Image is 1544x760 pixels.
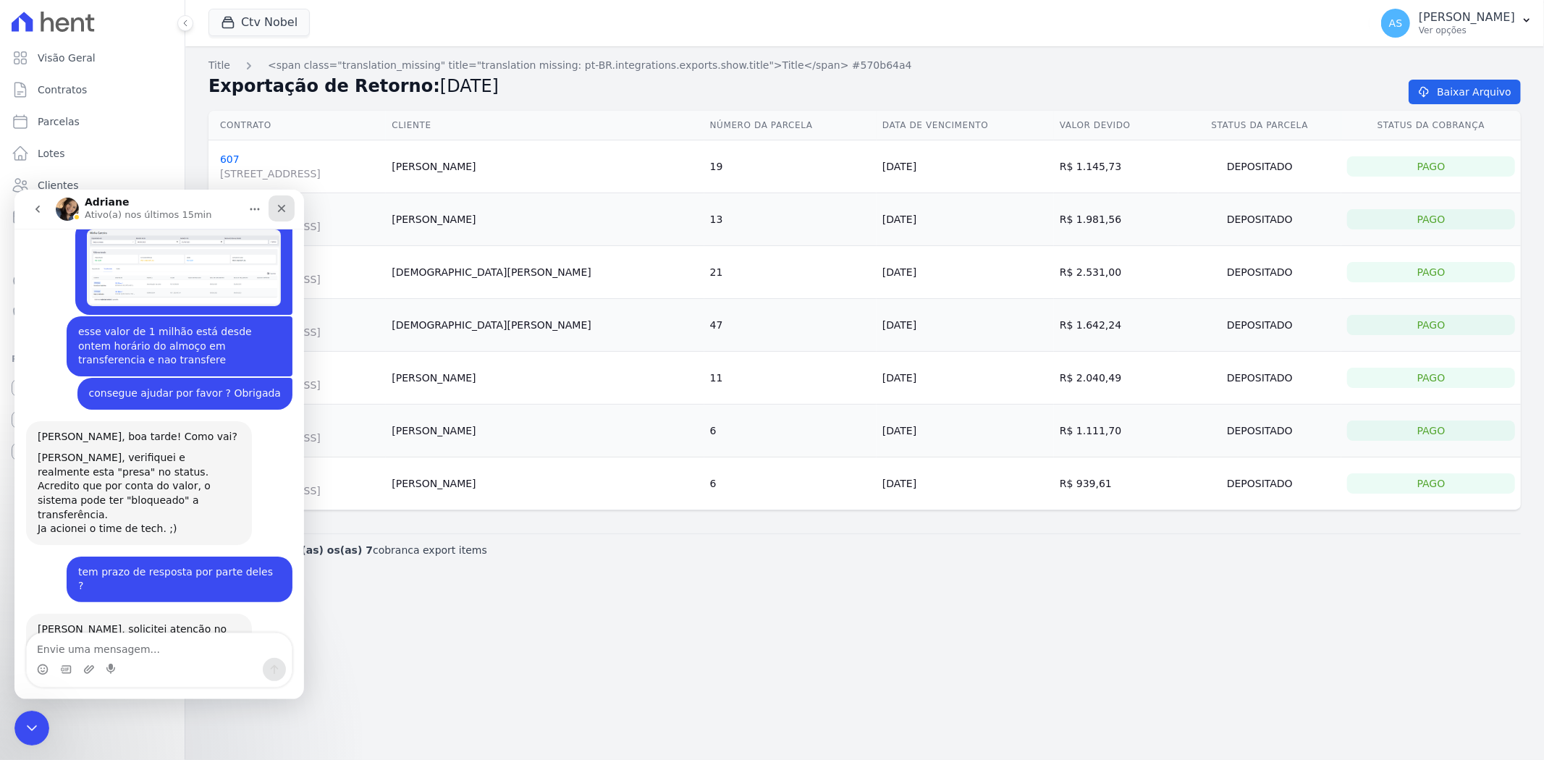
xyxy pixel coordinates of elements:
div: Pago [1347,368,1515,388]
a: Visão Geral [6,43,179,72]
h2: Exportação de Retorno: [208,73,1385,99]
div: consegue ajudar por favor ? Obrigada [75,197,266,211]
div: tem prazo de resposta por parte deles ? [64,376,266,404]
div: Depositado [1184,421,1336,441]
td: R$ 1.642,24 [1054,299,1178,352]
a: <span class="translation_missing" title="translation missing: pt-BR.integrations.exports.show.tit... [268,58,912,73]
td: R$ 2.040,49 [1054,352,1178,405]
div: Pago [1347,315,1515,335]
span: Parcelas [38,114,80,129]
a: Transferências [6,235,179,263]
div: Depositado [1184,315,1336,335]
span: translation missing: pt-BR.integrations.exports.index.title [208,59,230,71]
td: R$ 1.111,70 [1054,405,1178,457]
button: Seletor de emoji [22,474,34,486]
th: Cliente [386,111,704,140]
a: Negativação [6,298,179,327]
td: [DATE] [877,352,1054,405]
td: R$ 1.145,73 [1054,140,1178,193]
td: [DATE] [877,457,1054,510]
span: Lotes [38,146,65,161]
div: [PERSON_NAME], verifiquei e realmente esta "presa" no status. Acredito que por conta do valor, o ... [23,261,226,332]
p: Exibindo cobranca export items [226,543,487,557]
div: Pago [1347,473,1515,494]
div: Depositado [1184,209,1336,229]
div: [PERSON_NAME], boa tarde! Como vai?[PERSON_NAME], verifiquei e realmente esta "presa" no status. ... [12,232,237,355]
td: [PERSON_NAME] [386,457,704,510]
button: Start recording [92,474,104,486]
div: Pago [1347,262,1515,282]
p: [PERSON_NAME] [1419,10,1515,25]
a: Baixar Arquivo [1409,80,1521,104]
span: Visão Geral [38,51,96,65]
td: [DATE] [877,405,1054,457]
td: [DATE] [877,193,1054,246]
div: Adriane diz… [12,232,278,367]
div: Depositado [1184,156,1336,177]
td: R$ 1.981,56 [1054,193,1178,246]
iframe: Intercom live chat [14,711,49,746]
nav: Breadcrumb [208,58,1521,73]
td: 6 [704,457,877,510]
iframe: Intercom live chat [14,190,304,699]
td: 11 [704,352,877,405]
textarea: Envie uma mensagem... [12,444,277,468]
div: Depositado [1184,473,1336,494]
a: Crédito [6,266,179,295]
b: todos(as) os(as) 7 [269,544,373,556]
td: 19 [704,140,877,193]
button: Seletor de Gif [46,474,57,486]
td: [DEMOGRAPHIC_DATA][PERSON_NAME] [386,299,704,352]
th: Número da Parcela [704,111,877,140]
div: Andreza diz… [12,367,278,424]
a: Clientes [6,171,179,200]
a: Minha Carteira [6,203,179,232]
span: [STREET_ADDRESS] [220,166,380,181]
th: Status da Parcela [1178,111,1342,140]
div: Pago [1347,209,1515,229]
div: Plataformas [12,350,173,368]
td: [DEMOGRAPHIC_DATA][PERSON_NAME] [386,246,704,299]
a: Recebíveis [6,373,179,402]
p: Ver opções [1419,25,1515,36]
button: Ctv Nobel [208,9,310,36]
td: [DATE] [877,299,1054,352]
span: [DATE] [440,76,499,96]
td: 47 [704,299,877,352]
th: Data de Vencimento [877,111,1054,140]
th: Valor devido [1054,111,1178,140]
div: Pago [1347,156,1515,177]
button: AS [PERSON_NAME] Ver opções [1370,3,1544,43]
a: Parcelas [6,107,179,136]
td: [PERSON_NAME] [386,140,704,193]
div: [PERSON_NAME], boa tarde! Como vai? [23,240,226,255]
td: [PERSON_NAME] [386,352,704,405]
div: Pago [1347,421,1515,441]
th: Status da Cobrança [1341,111,1521,140]
td: 21 [704,246,877,299]
td: 6 [704,405,877,457]
button: Enviar mensagem… [248,468,271,491]
a: 607[STREET_ADDRESS] [220,153,380,181]
td: [DATE] [877,140,1054,193]
div: Depositado [1184,262,1336,282]
td: 13 [704,193,877,246]
span: AS [1389,18,1402,28]
td: R$ 939,61 [1054,457,1178,510]
th: Contrato [208,111,386,140]
button: Carregar anexo [69,474,80,486]
div: [PERSON_NAME], solicitei atenção no chamado. Daqui a pouquinho, cobro eles de novo rs [12,424,237,484]
div: Adriane diz… [12,424,278,496]
span: Clientes [38,178,78,193]
div: [PERSON_NAME], solicitei atenção no chamado. Daqui a pouquinho, cobro eles de novo rs [23,433,226,476]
